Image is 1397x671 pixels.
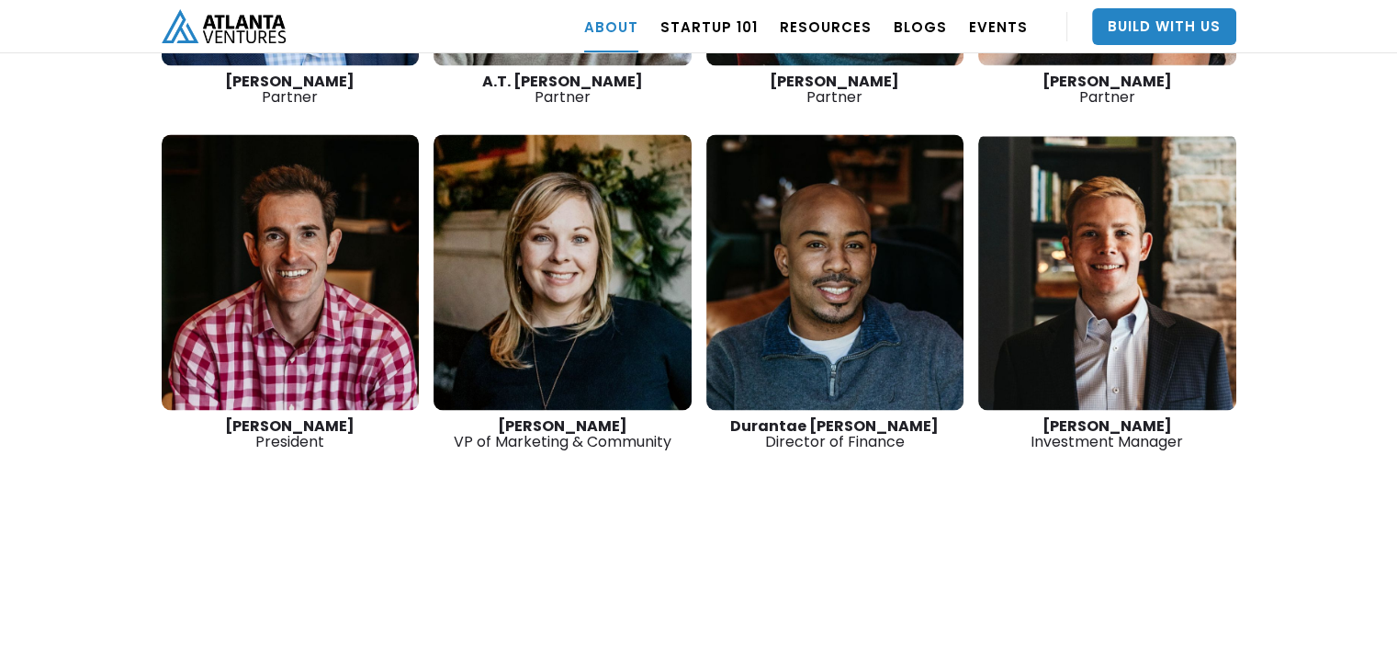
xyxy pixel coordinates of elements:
[706,418,964,449] div: Director of Finance
[894,1,947,52] a: BLOGS
[1042,71,1172,92] strong: [PERSON_NAME]
[1092,8,1236,45] a: Build With Us
[162,74,420,105] div: Partner
[969,1,1028,52] a: EVENTS
[498,415,627,437] strong: [PERSON_NAME]
[780,1,872,52] a: RESOURCES
[482,71,643,92] strong: A.T. [PERSON_NAME]
[1042,415,1172,437] strong: [PERSON_NAME]
[225,415,355,437] strong: [PERSON_NAME]
[434,418,692,449] div: VP of Marketing & Community
[978,418,1236,449] div: Investment Manager
[434,74,692,105] div: Partner
[660,1,758,52] a: Startup 101
[730,415,939,437] strong: Durantae [PERSON_NAME]
[706,74,964,105] div: Partner
[225,71,355,92] strong: [PERSON_NAME]
[584,1,638,52] a: ABOUT
[978,74,1236,105] div: Partner
[770,71,899,92] strong: [PERSON_NAME]
[162,418,420,449] div: President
